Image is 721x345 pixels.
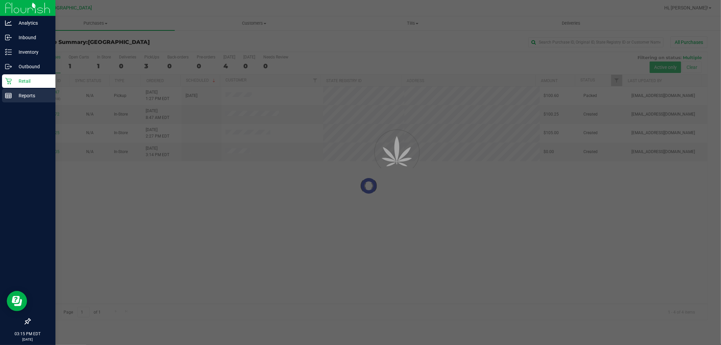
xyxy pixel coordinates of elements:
[3,337,52,342] p: [DATE]
[5,49,12,55] inline-svg: Inventory
[5,63,12,70] inline-svg: Outbound
[12,92,52,100] p: Reports
[5,92,12,99] inline-svg: Reports
[12,48,52,56] p: Inventory
[12,19,52,27] p: Analytics
[5,34,12,41] inline-svg: Inbound
[5,20,12,26] inline-svg: Analytics
[12,33,52,42] p: Inbound
[12,63,52,71] p: Outbound
[12,77,52,85] p: Retail
[3,331,52,337] p: 03:15 PM EDT
[5,78,12,84] inline-svg: Retail
[7,291,27,311] iframe: Resource center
